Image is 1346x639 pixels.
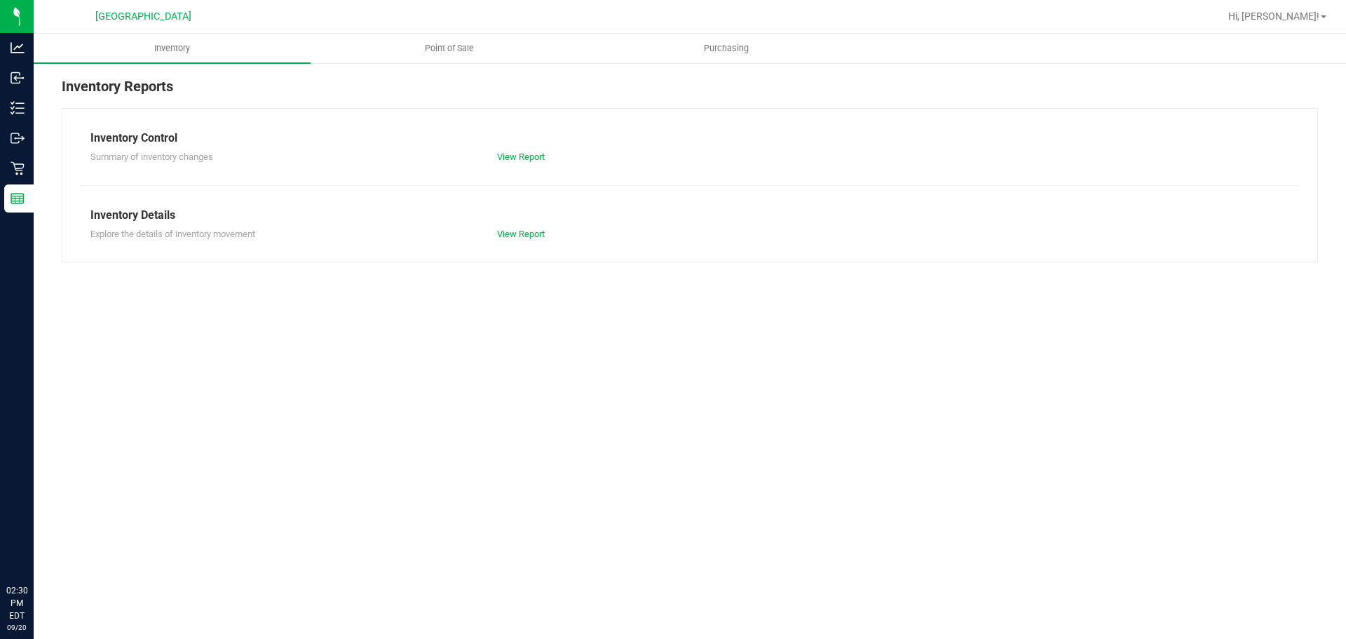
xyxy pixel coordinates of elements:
[90,152,213,162] span: Summary of inventory changes
[406,42,493,55] span: Point of Sale
[14,527,56,569] iframe: Resource center
[497,152,545,162] a: View Report
[11,161,25,175] inline-svg: Retail
[62,76,1318,108] div: Inventory Reports
[90,130,1289,147] div: Inventory Control
[587,34,864,63] a: Purchasing
[685,42,768,55] span: Purchasing
[497,229,545,239] a: View Report
[11,191,25,206] inline-svg: Reports
[1228,11,1319,22] span: Hi, [PERSON_NAME]!
[11,101,25,115] inline-svg: Inventory
[90,229,255,239] span: Explore the details of inventory movement
[11,131,25,145] inline-svg: Outbound
[6,622,27,633] p: 09/20
[90,207,1289,224] div: Inventory Details
[135,42,209,55] span: Inventory
[34,34,311,63] a: Inventory
[11,71,25,85] inline-svg: Inbound
[95,11,191,22] span: [GEOGRAPHIC_DATA]
[6,584,27,622] p: 02:30 PM EDT
[11,41,25,55] inline-svg: Analytics
[311,34,587,63] a: Point of Sale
